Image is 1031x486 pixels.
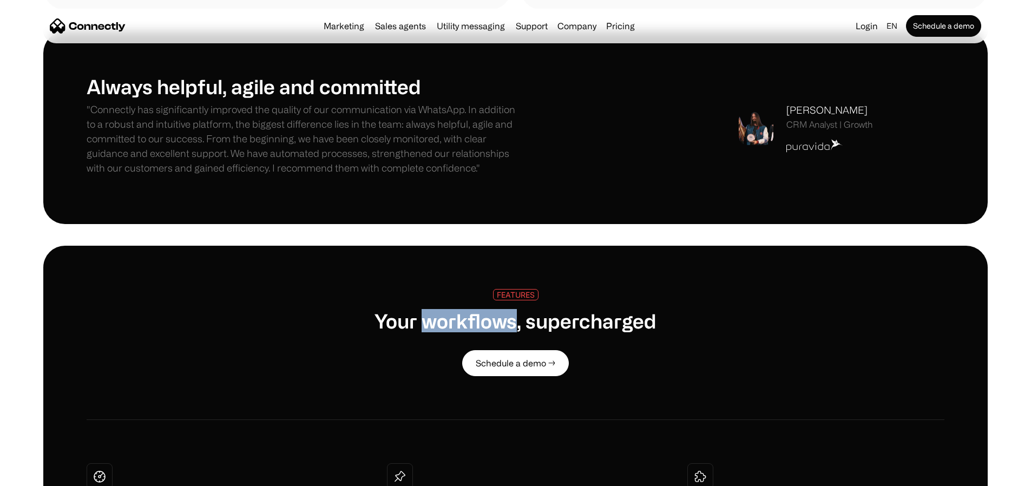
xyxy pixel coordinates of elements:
div: CRM Analyst | Growth [786,120,873,130]
a: Sales agents [371,22,430,30]
div: [PERSON_NAME] [786,103,873,117]
a: Pricing [602,22,639,30]
p: "Connectly has significantly improved the quality of our communication via WhatsApp. In addition ... [87,102,516,175]
div: FEATURES [497,291,535,299]
h1: Your workflows, supercharged [375,309,656,332]
h1: Always helpful, agile and committed [87,75,516,98]
div: en [886,18,897,34]
a: Schedule a demo [906,15,981,37]
a: Login [851,18,882,34]
div: Company [557,18,596,34]
a: Utility messaging [432,22,509,30]
div: en [882,18,904,34]
a: Support [511,22,552,30]
aside: Language selected: English [11,466,65,482]
ul: Language list [22,467,65,482]
a: Schedule a demo → [462,350,569,376]
div: Company [554,18,600,34]
a: Marketing [319,22,369,30]
a: home [50,18,126,34]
